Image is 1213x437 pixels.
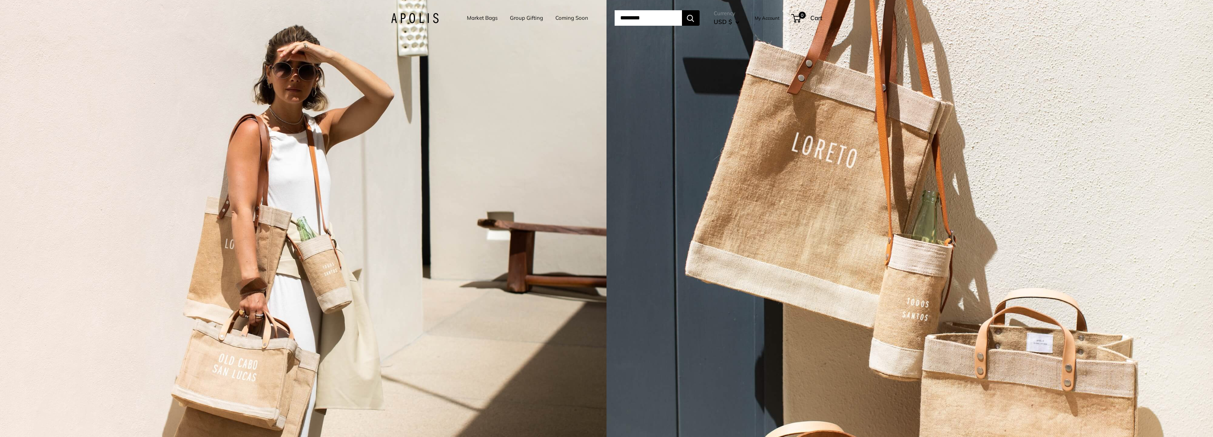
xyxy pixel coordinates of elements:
[682,10,700,26] button: Search
[391,13,439,23] img: Apolis
[810,14,822,22] span: Cart
[792,12,822,24] a: 0 Cart
[555,13,588,23] a: Coming Soon
[798,12,805,19] span: 0
[615,10,682,26] input: Search...
[714,18,732,25] span: USD $
[714,8,739,18] span: Currency
[467,13,498,23] a: Market Bags
[755,14,780,22] a: My Account
[510,13,543,23] a: Group Gifting
[714,16,739,28] button: USD $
